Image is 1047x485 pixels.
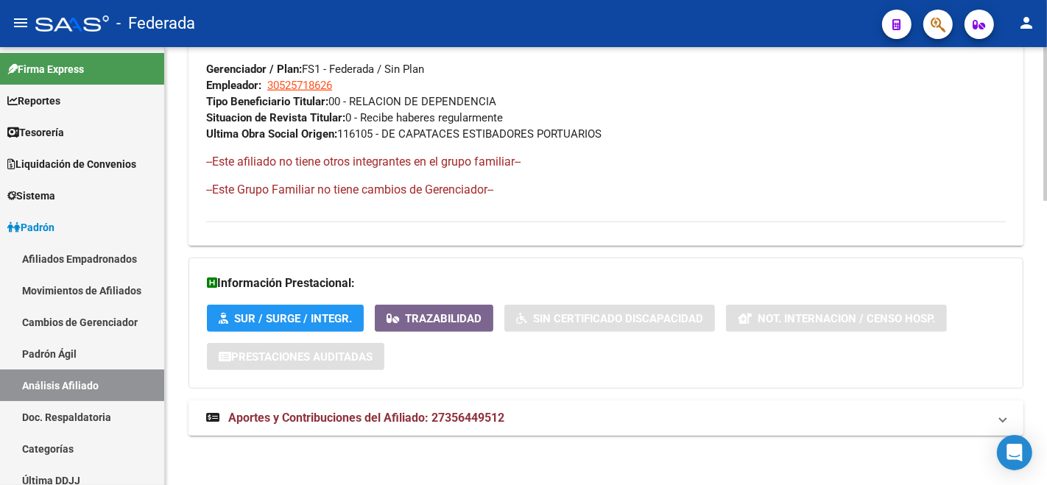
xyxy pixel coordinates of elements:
[206,127,337,141] strong: Ultima Obra Social Origen:
[206,182,1006,198] h4: --Este Grupo Familiar no tiene cambios de Gerenciador--
[206,63,302,76] strong: Gerenciador / Plan:
[375,305,493,332] button: Trazabilidad
[726,305,947,332] button: Not. Internacion / Censo Hosp.
[206,154,1006,170] h4: --Este afiliado no tiene otros integrantes en el grupo familiar--
[206,63,424,76] span: FS1 - Federada / Sin Plan
[405,312,482,325] span: Trazabilidad
[758,312,935,325] span: Not. Internacion / Censo Hosp.
[1018,14,1035,32] mat-icon: person
[7,219,54,236] span: Padrón
[267,79,332,92] span: 30525718626
[188,400,1023,436] mat-expansion-panel-header: Aportes y Contribuciones del Afiliado: 27356449512
[7,93,60,109] span: Reportes
[206,127,602,141] span: 116105 - DE CAPATACES ESTIBADORES PORTUARIOS
[207,343,384,370] button: Prestaciones Auditadas
[207,273,1005,294] h3: Información Prestacional:
[231,350,373,364] span: Prestaciones Auditadas
[206,111,345,124] strong: Situacion de Revista Titular:
[533,312,703,325] span: Sin Certificado Discapacidad
[234,312,352,325] span: SUR / SURGE / INTEGR.
[206,95,496,108] span: 00 - RELACION DE DEPENDENCIA
[228,411,504,425] span: Aportes y Contribuciones del Afiliado: 27356449512
[7,156,136,172] span: Liquidación de Convenios
[206,79,261,92] strong: Empleador:
[7,61,84,77] span: Firma Express
[207,305,364,332] button: SUR / SURGE / INTEGR.
[7,124,64,141] span: Tesorería
[504,305,715,332] button: Sin Certificado Discapacidad
[12,14,29,32] mat-icon: menu
[206,95,328,108] strong: Tipo Beneficiario Titular:
[7,188,55,204] span: Sistema
[206,111,503,124] span: 0 - Recibe haberes regularmente
[997,435,1032,470] div: Open Intercom Messenger
[116,7,195,40] span: - Federada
